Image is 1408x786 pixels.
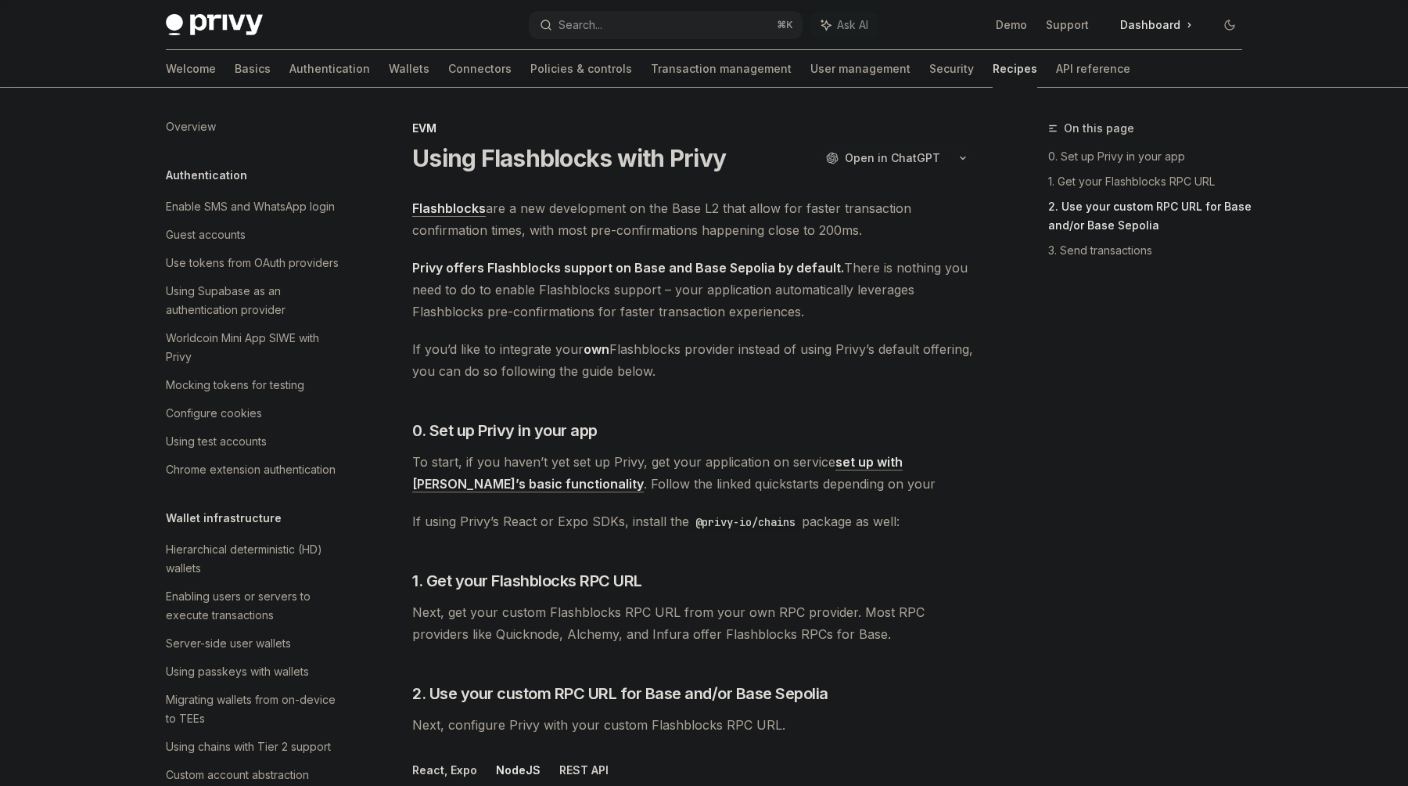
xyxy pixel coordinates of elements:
[1108,13,1205,38] a: Dashboard
[810,11,879,39] button: Ask AI
[166,50,216,88] a: Welcome
[153,582,354,629] a: Enabling users or servers to execute transactions
[153,371,354,399] a: Mocking tokens for testing
[166,254,339,272] div: Use tokens from OAuth providers
[166,540,344,578] div: Hierarchical deterministic (HD) wallets
[1217,13,1242,38] button: Toggle dark mode
[448,50,512,88] a: Connectors
[412,570,642,592] span: 1. Get your Flashblocks RPC URL
[166,225,246,244] div: Guest accounts
[166,587,344,625] div: Enabling users or servers to execute transactions
[412,257,976,323] span: There is nothing you need to do to enable Flashblocks support – your application automatically le...
[1048,238,1255,263] a: 3. Send transactions
[996,17,1027,33] a: Demo
[153,324,354,371] a: Worldcoin Mini App SIWE with Privy
[153,456,354,484] a: Chrome extension authentication
[1048,169,1255,194] a: 1. Get your Flashblocks RPC URL
[777,19,793,31] span: ⌘ K
[153,733,354,761] a: Using chains with Tier 2 support
[1120,17,1180,33] span: Dashboard
[929,50,974,88] a: Security
[1056,50,1130,88] a: API reference
[389,50,429,88] a: Wallets
[651,50,792,88] a: Transaction management
[689,514,802,531] code: @privy-io/chains
[810,50,911,88] a: User management
[153,399,354,427] a: Configure cookies
[153,193,354,221] a: Enable SMS and WhatsApp login
[289,50,370,88] a: Authentication
[166,690,344,728] div: Migrating wallets from on-device to TEEs
[166,404,262,423] div: Configure cookies
[837,17,868,33] span: Ask AI
[1048,194,1255,238] a: 2. Use your custom RPC URL for Base and/or Base Sepolia
[153,113,354,141] a: Overview
[166,329,344,366] div: Worldcoin Mini App SIWE with Privy
[153,427,354,456] a: Using test accounts
[166,14,263,36] img: dark logo
[412,510,976,532] span: If using Privy’s React or Expo SDKs, install the package as well:
[412,601,976,645] span: Next, get your custom Flashblocks RPC URL from your own RPC provider. Most RPC providers like Qui...
[166,432,267,451] div: Using test accounts
[153,535,354,582] a: Hierarchical deterministic (HD) wallets
[412,420,598,442] span: 0. Set up Privy in your app
[166,166,247,185] h5: Authentication
[153,277,354,324] a: Using Supabase as an authentication provider
[412,683,828,705] span: 2. Use your custom RPC URL for Base and/or Base Sepolia
[529,11,803,39] button: Search...⌘K
[166,460,336,479] div: Chrome extension authentication
[235,50,271,88] a: Basics
[166,662,309,681] div: Using passkeys with wallets
[166,282,344,319] div: Using Supabase as an authentication provider
[166,509,282,528] h5: Wallet infrastructure
[166,376,304,395] div: Mocking tokens for testing
[845,150,940,166] span: Open in ChatGPT
[993,50,1037,88] a: Recipes
[584,341,609,357] strong: own
[412,260,844,276] strong: Privy offers Flashblocks support on Base and Base Sepolia by default.
[412,451,976,495] span: To start, if you haven’t yet set up Privy, get your application on service . Follow the linked qu...
[412,338,976,382] span: If you’d like to integrate your Flashblocks provider instead of using Privy’s default offering, y...
[153,686,354,733] a: Migrating wallets from on-device to TEEs
[816,145,950,171] button: Open in ChatGPT
[166,737,331,756] div: Using chains with Tier 2 support
[166,197,335,216] div: Enable SMS and WhatsApp login
[412,197,976,241] span: are a new development on the Base L2 that allow for faster transaction confirmation times, with m...
[153,221,354,249] a: Guest accounts
[1046,17,1089,33] a: Support
[153,629,354,658] a: Server-side user wallets
[1048,144,1255,169] a: 0. Set up Privy in your app
[412,714,976,736] span: Next, configure Privy with your custom Flashblocks RPC URL.
[412,144,726,172] h1: Using Flashblocks with Privy
[412,200,486,217] a: Flashblocks
[153,249,354,277] a: Use tokens from OAuth providers
[166,117,216,136] div: Overview
[166,634,291,653] div: Server-side user wallets
[559,16,602,34] div: Search...
[530,50,632,88] a: Policies & controls
[1064,119,1134,138] span: On this page
[412,121,976,136] div: EVM
[153,658,354,686] a: Using passkeys with wallets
